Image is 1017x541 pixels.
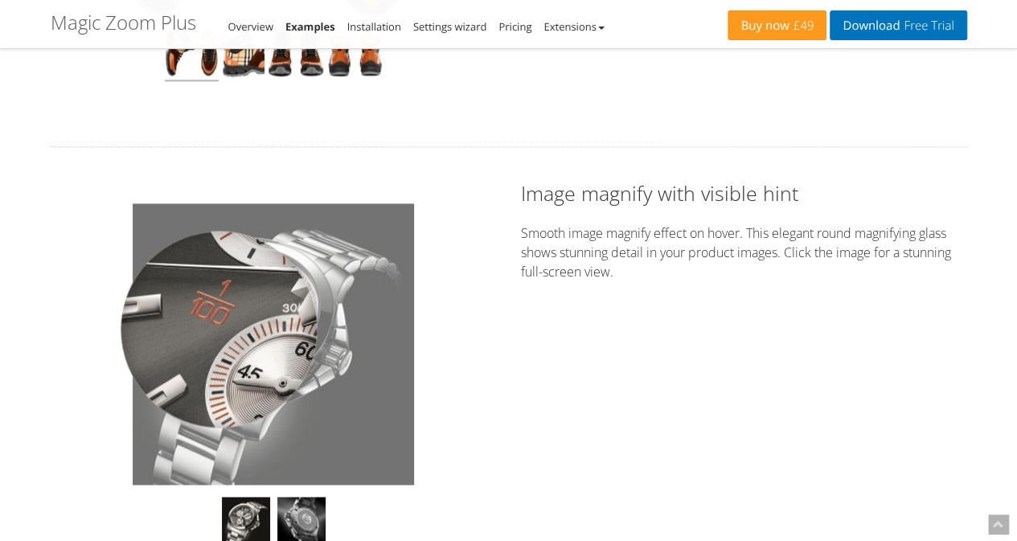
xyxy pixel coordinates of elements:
[830,10,966,40] a: DownloadFree Trial
[900,19,953,32] span: Free Trial
[222,29,265,82] img: Magic Zoom Plus - Examples
[789,19,814,32] span: £49
[347,19,401,34] a: Installation
[285,19,335,34] a: Examples
[268,29,324,82] img: Magic Zoom Plus - Examples
[728,10,826,40] a: Buy now£49
[51,12,196,33] h1: Magic Zoom Plus
[228,19,273,34] a: Overview
[327,29,383,82] img: Magic Zoom Plus - Examples
[543,19,604,34] a: Extensions
[498,19,531,34] a: Pricing
[413,19,487,34] a: Settings wizard
[165,29,219,81] img: Magic Zoom Plus - Examples
[521,179,967,207] h2: Image magnify with visible hint
[521,223,967,281] p: Smooth image magnify effect on hover. This elegant round magnifying glass shows stunning detail i...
